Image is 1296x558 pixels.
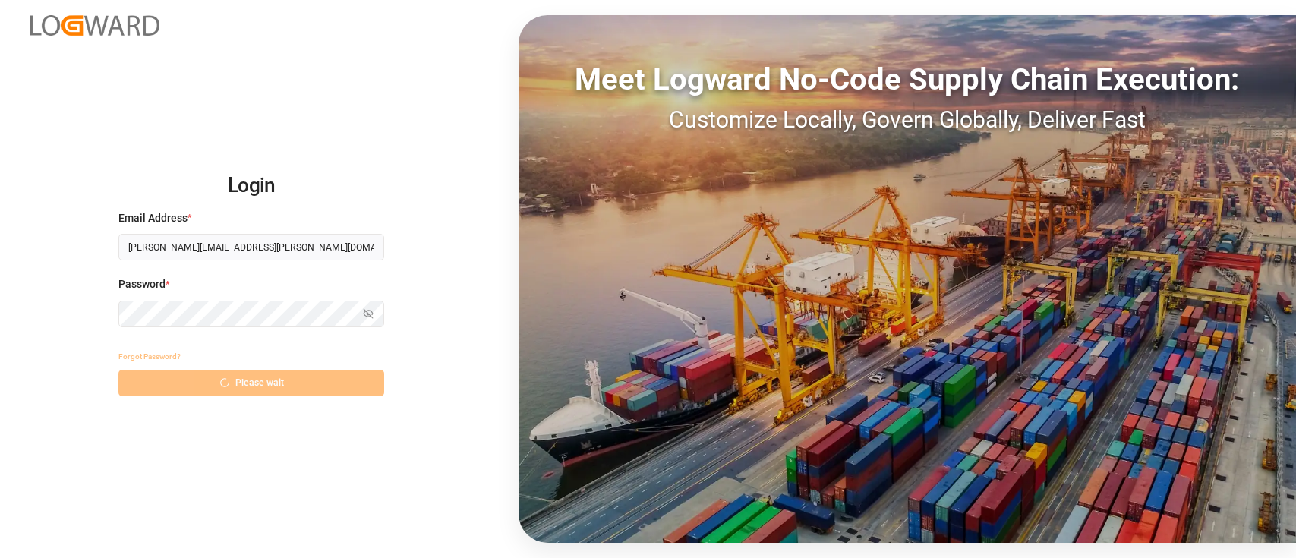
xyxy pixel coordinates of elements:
h2: Login [118,162,384,210]
img: Logward_new_orange.png [30,15,159,36]
div: Customize Locally, Govern Globally, Deliver Fast [519,102,1296,137]
div: Meet Logward No-Code Supply Chain Execution: [519,57,1296,102]
span: Password [118,276,166,292]
input: Enter your email [118,234,384,260]
span: Email Address [118,210,188,226]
